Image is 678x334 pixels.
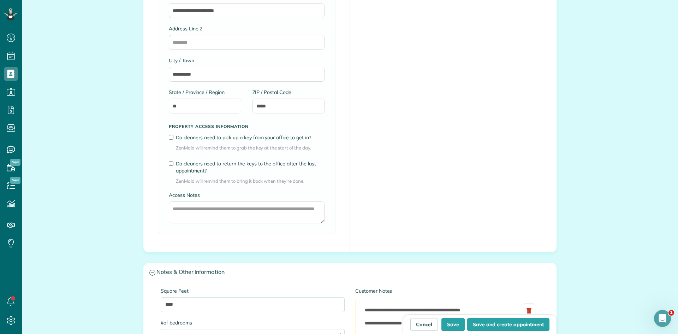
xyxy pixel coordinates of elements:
label: City / Town [169,57,325,64]
button: Save [441,318,465,331]
span: ZenMaid will remind them to grab the key at the start of the day. [176,145,325,151]
label: Access Notes [169,192,325,199]
label: Address Line 2 [169,25,325,32]
span: ZenMaid will remind them to bring it back when they’re done. [176,178,325,184]
label: Do cleaners need to pick up a key from your office to get in? [176,134,325,141]
label: Do cleaners need to return the keys to the office after the last appointment? [176,160,325,174]
label: Square Feet [161,287,345,294]
span: 1 [668,310,674,316]
span: New [10,159,20,166]
button: Save and create appointment [467,318,549,331]
h5: Property access information [169,124,325,129]
input: Do cleaners need to return the keys to the office after the last appointment? [169,161,173,166]
a: Cancel [410,318,438,331]
label: Customer Notes [355,287,539,294]
span: New [10,177,20,184]
a: Notes & Other Information [144,263,556,281]
label: #of bedrooms [161,319,345,326]
input: Do cleaners need to pick up a key from your office to get in? [169,135,173,140]
label: State / Province / Region [169,89,241,96]
label: ZIP / Postal Code [252,89,325,96]
iframe: Intercom live chat [654,310,671,327]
